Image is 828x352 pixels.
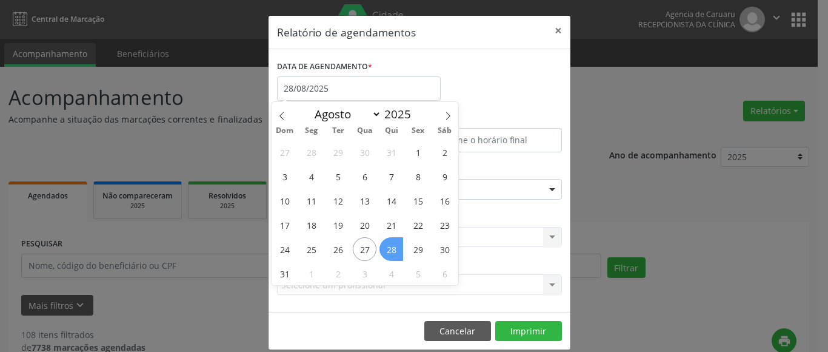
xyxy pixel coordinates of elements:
[299,164,323,188] span: Agosto 4, 2025
[433,237,456,261] span: Agosto 30, 2025
[433,262,456,285] span: Setembro 6, 2025
[422,109,562,128] label: ATÉ
[406,164,430,188] span: Agosto 8, 2025
[273,262,296,285] span: Agosto 31, 2025
[273,164,296,188] span: Agosto 3, 2025
[379,237,403,261] span: Agosto 28, 2025
[546,16,570,46] button: Close
[273,140,296,164] span: Julho 27, 2025
[277,76,441,101] input: Selecione uma data ou intervalo
[353,213,376,237] span: Agosto 20, 2025
[379,164,403,188] span: Agosto 7, 2025
[433,164,456,188] span: Agosto 9, 2025
[272,127,298,135] span: Dom
[405,127,432,135] span: Sex
[299,213,323,237] span: Agosto 18, 2025
[326,213,350,237] span: Agosto 19, 2025
[353,189,376,212] span: Agosto 13, 2025
[424,321,491,342] button: Cancelar
[326,164,350,188] span: Agosto 5, 2025
[273,237,296,261] span: Agosto 24, 2025
[432,127,458,135] span: Sáb
[273,213,296,237] span: Agosto 17, 2025
[406,262,430,285] span: Setembro 5, 2025
[298,127,325,135] span: Seg
[277,24,416,40] h5: Relatório de agendamentos
[277,58,372,76] label: DATA DE AGENDAMENTO
[422,128,562,152] input: Selecione o horário final
[406,189,430,212] span: Agosto 15, 2025
[352,127,378,135] span: Qua
[299,140,323,164] span: Julho 28, 2025
[379,213,403,237] span: Agosto 21, 2025
[379,189,403,212] span: Agosto 14, 2025
[299,237,323,261] span: Agosto 25, 2025
[326,237,350,261] span: Agosto 26, 2025
[299,189,323,212] span: Agosto 11, 2025
[353,140,376,164] span: Julho 30, 2025
[381,106,421,122] input: Year
[299,262,323,285] span: Setembro 1, 2025
[326,262,350,285] span: Setembro 2, 2025
[326,189,350,212] span: Agosto 12, 2025
[309,106,381,123] select: Month
[379,140,403,164] span: Julho 31, 2025
[326,140,350,164] span: Julho 29, 2025
[495,321,562,342] button: Imprimir
[353,164,376,188] span: Agosto 6, 2025
[433,189,456,212] span: Agosto 16, 2025
[379,262,403,285] span: Setembro 4, 2025
[353,237,376,261] span: Agosto 27, 2025
[433,140,456,164] span: Agosto 2, 2025
[378,127,405,135] span: Qui
[406,140,430,164] span: Agosto 1, 2025
[433,213,456,237] span: Agosto 23, 2025
[406,237,430,261] span: Agosto 29, 2025
[406,213,430,237] span: Agosto 22, 2025
[325,127,352,135] span: Ter
[353,262,376,285] span: Setembro 3, 2025
[273,189,296,212] span: Agosto 10, 2025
